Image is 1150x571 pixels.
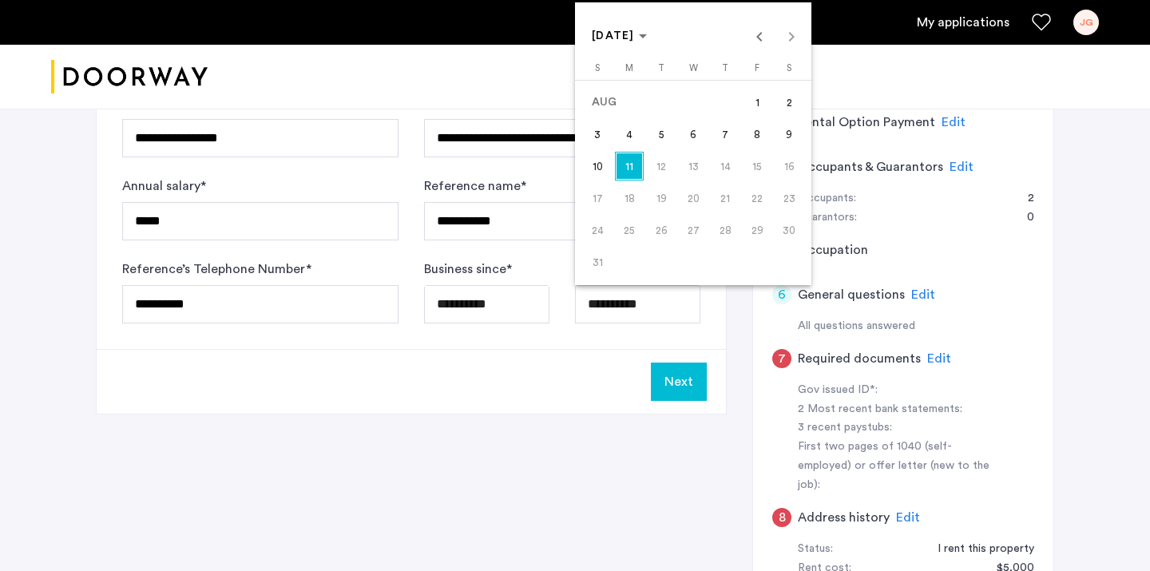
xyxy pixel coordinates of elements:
span: W [689,64,698,73]
button: August 22, 2025 [741,182,773,214]
span: T [722,64,728,73]
span: [DATE] [592,30,635,42]
span: 23 [775,184,803,212]
span: 30 [775,216,803,244]
button: August 28, 2025 [709,214,741,246]
span: 6 [679,120,708,149]
button: August 25, 2025 [613,214,645,246]
span: 19 [647,184,676,212]
button: August 4, 2025 [613,118,645,150]
span: 20 [679,184,708,212]
button: August 8, 2025 [741,118,773,150]
span: M [625,64,633,73]
button: August 31, 2025 [581,246,613,278]
span: 25 [615,216,644,244]
button: August 24, 2025 [581,214,613,246]
button: August 3, 2025 [581,118,613,150]
button: August 20, 2025 [677,182,709,214]
span: 31 [583,248,612,276]
span: 5 [647,120,676,149]
button: August 26, 2025 [645,214,677,246]
button: August 13, 2025 [677,150,709,182]
span: 24 [583,216,612,244]
button: August 2, 2025 [773,86,805,118]
span: 18 [615,184,644,212]
span: 21 [711,184,740,212]
span: T [658,64,664,73]
button: August 5, 2025 [645,118,677,150]
button: August 29, 2025 [741,214,773,246]
button: August 10, 2025 [581,150,613,182]
button: August 1, 2025 [741,86,773,118]
button: August 15, 2025 [741,150,773,182]
span: 14 [711,152,740,180]
button: August 27, 2025 [677,214,709,246]
button: Previous month [744,20,775,52]
span: 8 [743,120,771,149]
span: 17 [583,184,612,212]
span: 12 [647,152,676,180]
span: 26 [647,216,676,244]
span: 22 [743,184,771,212]
span: 11 [615,152,644,180]
button: August 9, 2025 [773,118,805,150]
span: 13 [679,152,708,180]
button: August 23, 2025 [773,182,805,214]
span: 7 [711,120,740,149]
span: 27 [679,216,708,244]
span: 9 [775,120,803,149]
button: August 17, 2025 [581,182,613,214]
span: 4 [615,120,644,149]
td: AUG [581,86,741,118]
span: 28 [711,216,740,244]
button: August 30, 2025 [773,214,805,246]
button: August 12, 2025 [645,150,677,182]
button: August 7, 2025 [709,118,741,150]
span: 16 [775,152,803,180]
button: August 16, 2025 [773,150,805,182]
button: August 19, 2025 [645,182,677,214]
span: S [787,64,791,73]
span: S [595,64,600,73]
button: August 21, 2025 [709,182,741,214]
span: F [755,64,759,73]
button: Choose month and year [585,22,653,50]
span: 3 [583,120,612,149]
span: 29 [743,216,771,244]
span: 2 [775,88,803,117]
button: August 18, 2025 [613,182,645,214]
span: 10 [583,152,612,180]
button: August 14, 2025 [709,150,741,182]
button: August 6, 2025 [677,118,709,150]
span: 15 [743,152,771,180]
button: August 11, 2025 [613,150,645,182]
span: 1 [743,88,771,117]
